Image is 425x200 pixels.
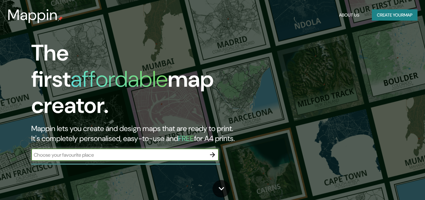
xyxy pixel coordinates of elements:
h2: Mappin lets you create and design maps that are ready to print. It's completely personalised, eas... [31,124,244,144]
button: About Us [337,9,362,21]
h5: FREE [178,134,194,143]
h1: affordable [71,65,168,94]
img: mappin-pin [58,16,63,21]
input: Choose your favourite place [31,151,206,159]
button: Create yourmap [372,9,417,21]
h3: Mappin [7,6,58,24]
h1: The first map creator. [31,40,244,124]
